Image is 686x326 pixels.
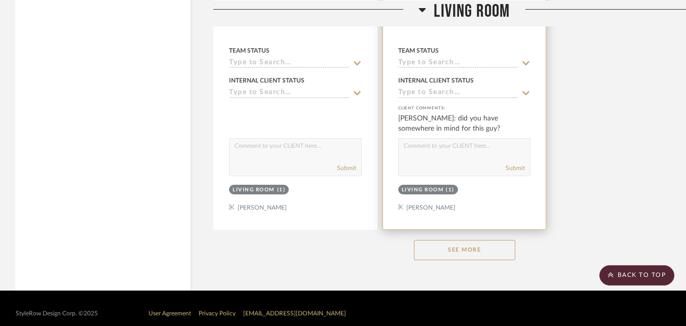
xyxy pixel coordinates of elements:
[402,186,444,194] div: Living Room
[398,89,519,98] input: Type to Search…
[277,186,286,194] div: (1)
[446,186,454,194] div: (1)
[243,310,346,316] a: [EMAIL_ADDRESS][DOMAIN_NAME]
[414,240,515,260] button: See More
[148,310,191,316] a: User Agreement
[398,46,439,55] div: Team Status
[398,76,474,85] div: Internal Client Status
[229,89,350,98] input: Type to Search…
[16,310,98,317] div: StyleRow Design Corp. ©2025
[398,113,531,134] div: [PERSON_NAME]: did you have somewhere in mind for this guy?
[229,59,350,68] input: Type to Search…
[337,164,356,173] button: Submit
[229,76,304,85] div: Internal Client Status
[229,46,270,55] div: Team Status
[398,59,519,68] input: Type to Search…
[199,310,236,316] a: Privacy Policy
[506,164,525,173] button: Submit
[599,265,674,286] scroll-to-top-button: BACK TO TOP
[233,186,275,194] div: Living Room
